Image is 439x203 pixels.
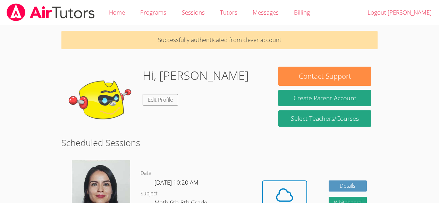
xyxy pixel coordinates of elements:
span: [DATE] 10:20 AM [154,178,199,186]
button: Contact Support [278,67,371,86]
a: Edit Profile [143,94,178,105]
dt: Subject [141,189,158,198]
a: Select Teachers/Courses [278,110,371,127]
p: Successfully authenticated from clever account [61,31,378,49]
a: Details [329,180,367,192]
img: airtutors_banner-c4298cdbf04f3fff15de1276eac7730deb9818008684d7c2e4769d2f7ddbe033.png [6,3,95,21]
h2: Scheduled Sessions [61,136,378,149]
img: default.png [68,67,137,136]
h1: Hi, [PERSON_NAME] [143,67,249,84]
button: Create Parent Account [278,90,371,106]
span: Messages [253,8,279,16]
dt: Date [141,169,151,178]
